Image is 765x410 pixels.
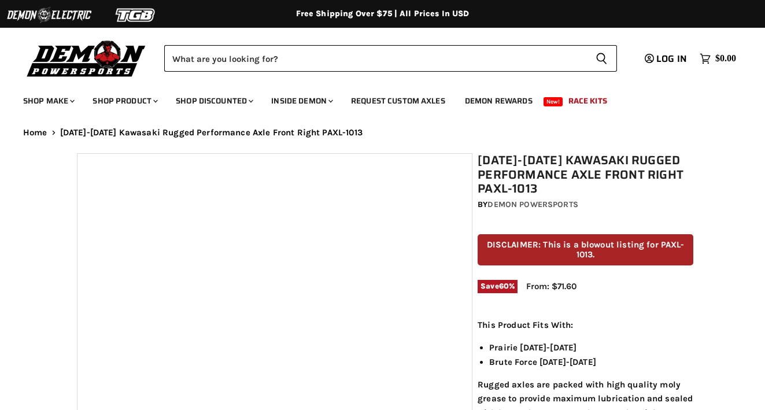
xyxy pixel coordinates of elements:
span: From: $71.60 [526,281,576,291]
a: Shop Product [84,89,165,113]
span: New! [544,97,563,106]
input: Search [164,45,586,72]
p: This Product Fits With: [478,318,693,332]
a: Request Custom Axles [342,89,454,113]
img: TGB Logo 2 [93,4,179,26]
a: Inside Demon [263,89,340,113]
li: Prairie [DATE]-[DATE] [489,341,693,354]
a: Shop Make [14,89,82,113]
span: 60 [499,282,509,290]
a: Shop Discounted [167,89,260,113]
form: Product [164,45,617,72]
div: by [478,198,693,211]
a: Home [23,128,47,138]
img: Demon Powersports [23,38,150,79]
a: Race Kits [560,89,616,113]
a: $0.00 [694,50,742,67]
span: Save % [478,280,518,293]
img: Demon Electric Logo 2 [6,4,93,26]
button: Search [586,45,617,72]
a: Demon Powersports [487,200,578,209]
p: DISCLAIMER: This is a blowout listing for PAXL-1013. [478,234,693,266]
span: $0.00 [715,53,736,64]
span: Log in [656,51,687,66]
h1: [DATE]-[DATE] Kawasaki Rugged Performance Axle Front Right PAXL-1013 [478,153,693,196]
span: [DATE]-[DATE] Kawasaki Rugged Performance Axle Front Right PAXL-1013 [60,128,363,138]
a: Log in [640,54,694,64]
ul: Main menu [14,84,733,113]
li: Brute Force [DATE]-[DATE] [489,355,693,369]
a: Demon Rewards [456,89,541,113]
